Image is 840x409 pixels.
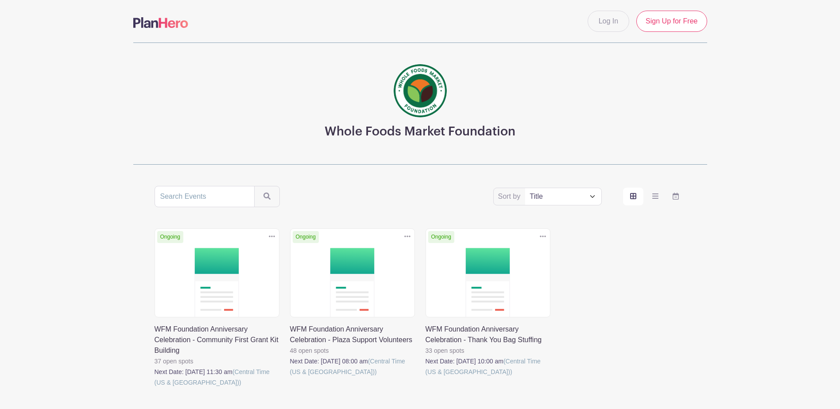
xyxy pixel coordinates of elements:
a: Sign Up for Free [636,11,707,32]
a: Log In [588,11,629,32]
img: logo-507f7623f17ff9eddc593b1ce0a138ce2505c220e1c5a4e2b4648c50719b7d32.svg [133,17,188,28]
h3: Whole Foods Market Foundation [325,124,515,139]
input: Search Events [155,186,255,207]
img: wfmf_primary_badge_4c.png [394,64,447,117]
label: Sort by [498,191,523,202]
div: order and view [623,188,686,205]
